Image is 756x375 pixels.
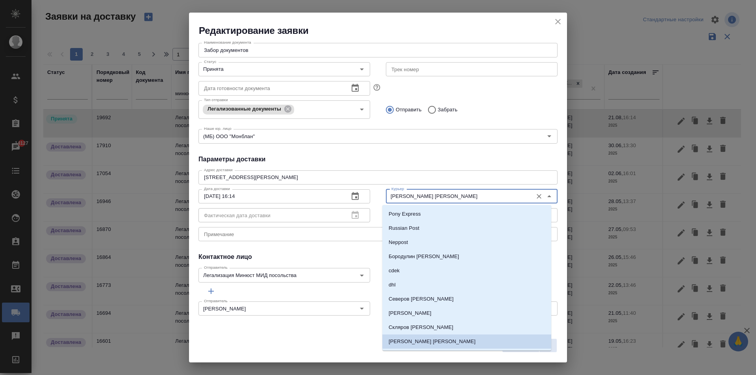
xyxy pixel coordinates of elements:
textarea: [STREET_ADDRESS][PERSON_NAME] [204,174,552,180]
p: Russian Post [389,224,419,232]
p: cdek [389,267,400,275]
button: close [552,16,564,28]
p: dhl [389,281,396,289]
button: Open [356,270,367,281]
p: Скляров [PERSON_NAME] [389,323,453,331]
button: Open [356,64,367,75]
button: Close [544,191,555,202]
p: Neppost [389,238,408,246]
h2: Редактирование заявки [199,24,567,37]
p: Северов [PERSON_NAME] [389,295,454,303]
button: Open [356,104,367,115]
p: Отправить [396,106,422,114]
h4: Контактное лицо [198,252,252,262]
button: Если заполнить эту дату, автоматически создастся заявка, чтобы забрать готовые документы [372,82,382,92]
button: Open [544,131,555,142]
button: Open [356,303,367,314]
span: Легализованные документы [203,106,286,112]
div: Легализованные документы [203,105,294,115]
button: Добавить [198,284,224,298]
p: [PERSON_NAME] [PERSON_NAME] [389,338,476,345]
button: Очистить [534,191,545,202]
p: Забрать [438,106,458,114]
p: Бородулин [PERSON_NAME] [389,253,459,260]
h4: Параметры доставки [198,155,558,164]
p: Pony Express [389,210,421,218]
p: [PERSON_NAME] [389,309,432,317]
